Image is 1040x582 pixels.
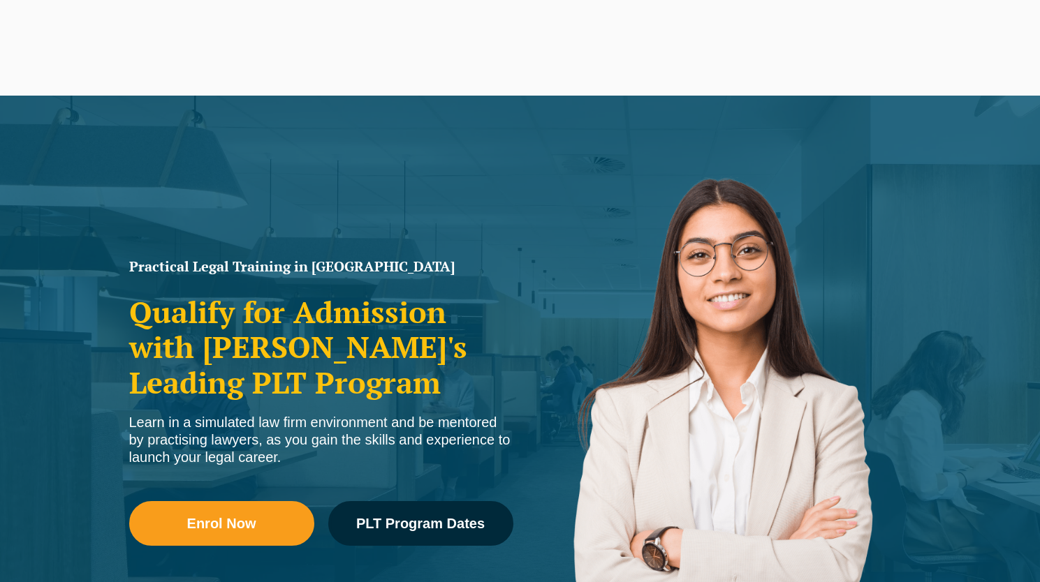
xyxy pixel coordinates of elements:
[129,294,513,400] h2: Qualify for Admission with [PERSON_NAME]'s Leading PLT Program
[129,260,513,274] h1: Practical Legal Training in [GEOGRAPHIC_DATA]
[129,414,513,466] div: Learn in a simulated law firm environment and be mentored by practising lawyers, as you gain the ...
[129,501,314,546] a: Enrol Now
[187,516,256,530] span: Enrol Now
[328,501,513,546] a: PLT Program Dates
[356,516,485,530] span: PLT Program Dates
